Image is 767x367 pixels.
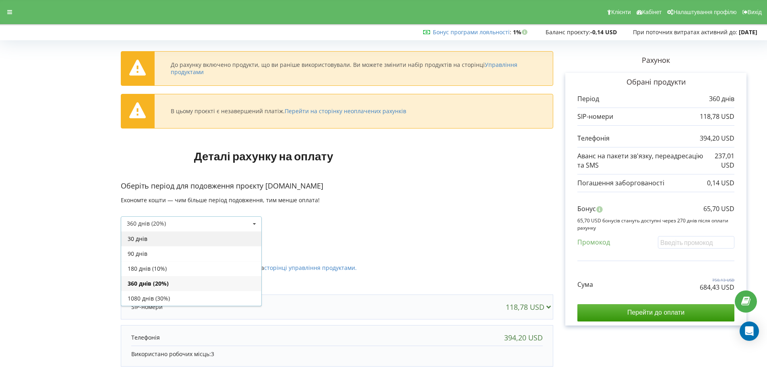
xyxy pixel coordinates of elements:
[703,204,734,214] p: 65,70 USD
[709,94,734,104] p: 360 днів
[705,151,734,170] p: 237,01 USD
[740,321,759,341] div: Open Intercom Messenger
[673,9,736,15] span: Налаштування профілю
[211,350,214,358] span: 3
[121,240,553,250] p: Активовані продукти
[121,276,261,291] div: 360 днів (20%)
[171,61,517,76] a: Управління продуктами
[577,238,610,247] p: Промокод
[577,134,610,143] p: Телефонія
[577,204,596,214] p: Бонус
[264,264,357,272] a: сторінці управління продуктами.
[577,112,613,121] p: SIP-номери
[433,28,511,36] span: :
[658,236,734,249] input: Введіть промокод
[577,280,593,289] p: Сума
[506,303,554,311] div: 118,78 USD
[577,77,734,87] p: Обрані продукти
[433,28,510,36] a: Бонус програми лояльності
[121,181,553,191] p: Оберіть період для подовження проєкту [DOMAIN_NAME]
[121,137,406,175] h1: Деталі рахунку на оплату
[131,334,160,342] p: Телефонія
[121,231,261,246] div: 30 днів
[553,55,759,66] p: Рахунок
[121,291,261,306] div: 1080 днів (30%)
[131,350,543,358] p: Використано робочих місць:
[700,134,734,143] p: 394,20 USD
[171,108,406,115] div: В цьому проєкті є незавершений платіж.
[633,28,737,36] span: При поточних витратах активний до:
[739,28,757,36] strong: [DATE]
[285,107,406,115] a: Перейти на сторінку неоплачених рахунків
[577,151,705,170] p: Аванс на пакети зв'язку, переадресацію та SMS
[611,9,631,15] span: Клієнти
[590,28,617,36] strong: -0,14 USD
[121,246,261,261] div: 90 днів
[748,9,762,15] span: Вихід
[577,217,734,231] p: 65,70 USD бонусів стануть доступні через 270 днів після оплати рахунку
[577,178,664,188] p: Погашення заборгованості
[121,261,261,276] div: 180 днів (10%)
[131,303,163,311] p: SIP-номери
[577,94,599,104] p: Період
[700,112,734,121] p: 118,78 USD
[707,178,734,188] p: 0,14 USD
[121,196,320,204] span: Економте кошти — чим більше період подовження, тим менше оплата!
[504,334,543,342] div: 394,20 USD
[642,9,662,15] span: Кабінет
[577,304,734,321] input: Перейти до оплати
[700,283,734,292] p: 684,43 USD
[700,277,734,283] p: 750,13 USD
[127,221,166,226] div: 360 днів (20%)
[171,61,537,76] div: До рахунку включено продукти, що ви раніше використовували. Ви можете змінити набір продуктів на ...
[513,28,529,36] strong: 1%
[546,28,590,36] span: Баланс проєкту:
